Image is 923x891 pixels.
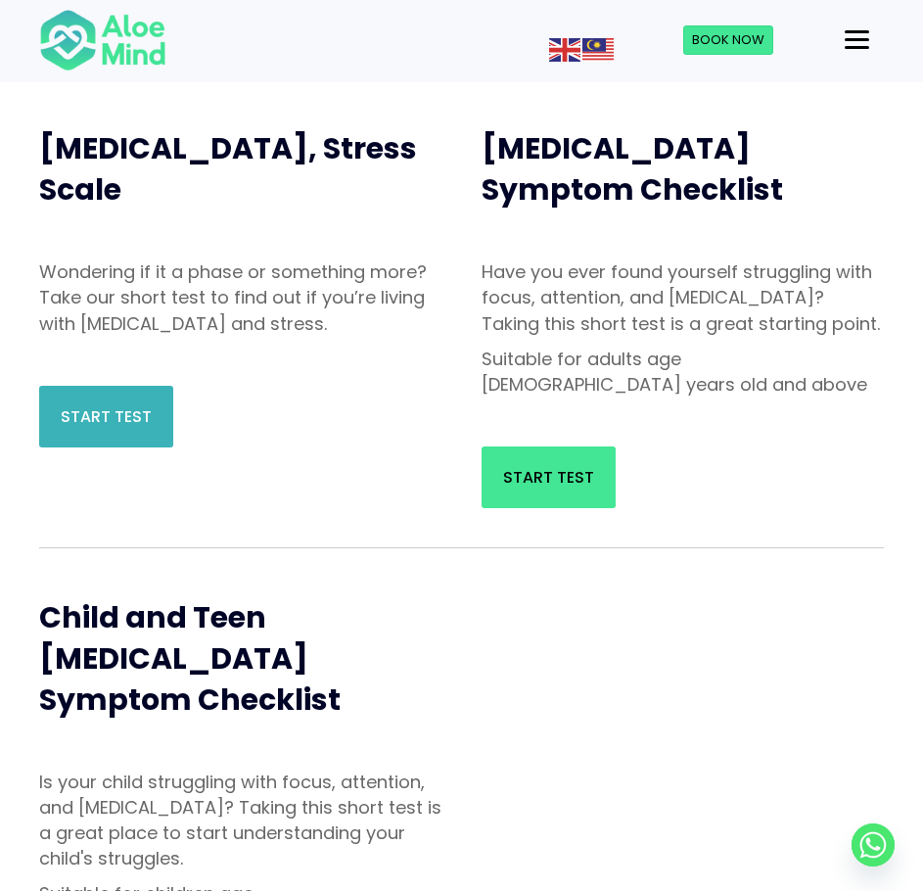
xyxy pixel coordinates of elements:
[61,405,152,428] span: Start Test
[692,30,764,49] span: Book Now
[39,8,166,72] img: Aloe mind Logo
[482,127,783,211] span: [MEDICAL_DATA] Symptom Checklist
[482,347,885,398] p: Suitable for adults age [DEMOGRAPHIC_DATA] years old and above
[503,466,594,489] span: Start Test
[582,39,616,59] a: Malay
[39,259,442,336] p: Wondering if it a phase or something more? Take our short test to find out if you’re living with ...
[482,446,616,508] a: Start Test
[482,259,885,336] p: Have you ever found yourself struggling with focus, attention, and [MEDICAL_DATA]? Taking this sh...
[837,23,877,57] button: Menu
[39,127,417,211] span: [MEDICAL_DATA], Stress Scale
[852,823,895,867] a: Whatsapp
[549,39,582,59] a: English
[39,596,341,721] span: Child and Teen [MEDICAL_DATA] Symptom Checklist
[39,386,173,447] a: Start Test
[39,770,442,871] p: Is your child struggling with focus, attention, and [MEDICAL_DATA]? Taking this short test is a g...
[549,38,580,62] img: en
[582,38,614,62] img: ms
[683,25,773,55] a: Book Now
